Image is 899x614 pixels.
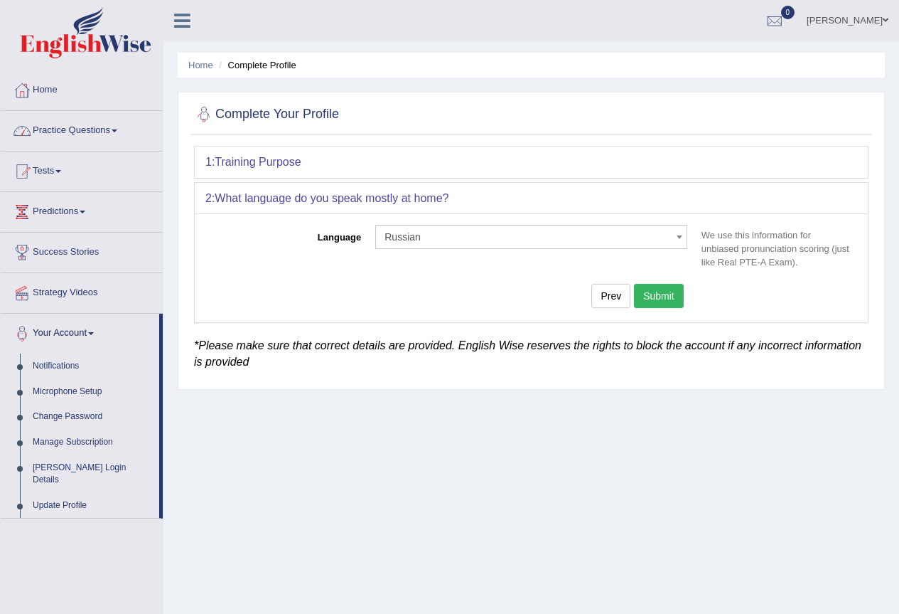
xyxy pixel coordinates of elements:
p: We use this information for unbiased pronunciation scoring (just like Real PTE-A Exam). [694,228,857,269]
button: Prev [591,284,630,308]
a: Update Profile [26,493,159,519]
a: Microphone Setup [26,379,159,405]
span: Russian [375,225,687,249]
a: Home [1,70,163,106]
a: Practice Questions [1,111,163,147]
a: Success Stories [1,233,163,268]
a: Tests [1,152,163,187]
label: Language [205,225,368,244]
span: Russian [384,230,669,244]
em: *Please make sure that correct details are provided. English Wise reserves the rights to block th... [194,339,861,369]
b: What language do you speak mostly at home? [215,192,448,204]
a: Notifications [26,354,159,379]
span: 0 [781,6,795,19]
a: Manage Subscription [26,430,159,455]
a: Change Password [26,404,159,430]
div: 2: [195,183,868,214]
h2: Complete Your Profile [194,104,339,125]
a: [PERSON_NAME] Login Details [26,455,159,493]
a: Predictions [1,192,163,228]
b: Training Purpose [215,156,301,168]
div: 1: [195,147,868,178]
button: Submit [634,284,684,308]
a: Strategy Videos [1,273,163,309]
li: Complete Profile [215,58,296,72]
a: Your Account [1,314,159,349]
a: Home [188,60,213,70]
